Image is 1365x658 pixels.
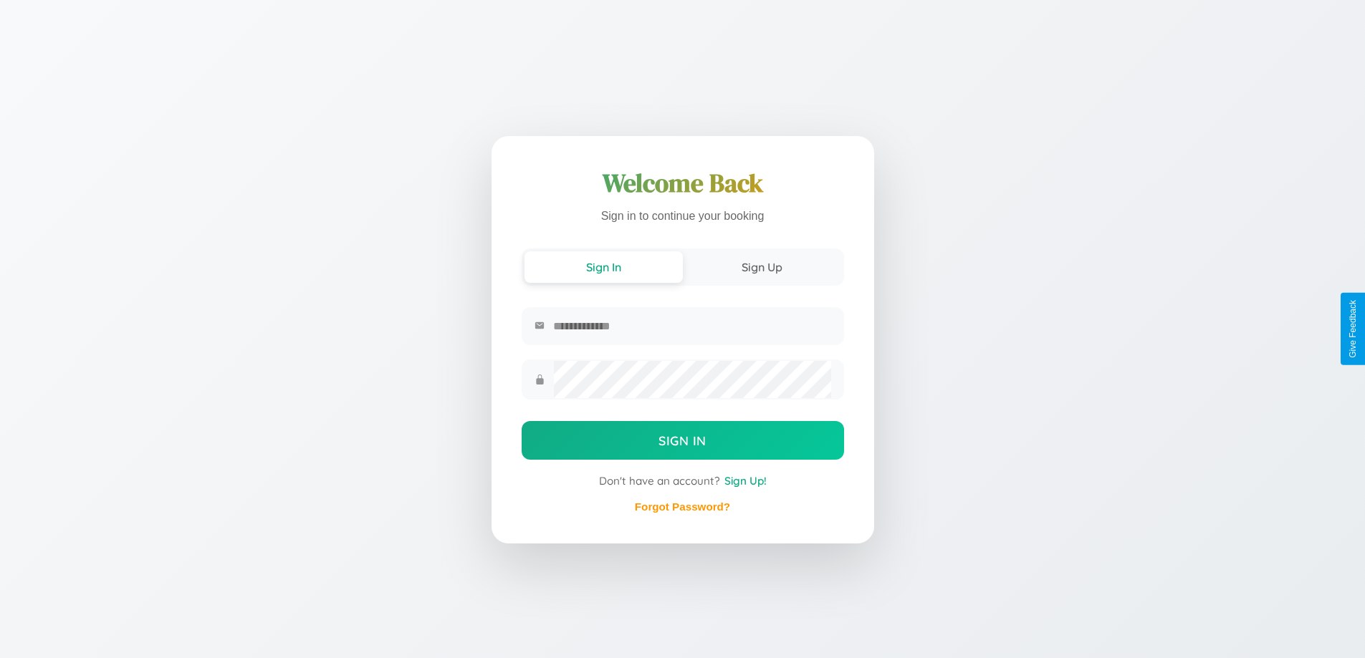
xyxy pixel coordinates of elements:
div: Give Feedback [1348,300,1358,358]
p: Sign in to continue your booking [522,206,844,227]
div: Don't have an account? [522,474,844,488]
h1: Welcome Back [522,166,844,200]
a: Forgot Password? [635,500,730,513]
button: Sign In [522,421,844,460]
span: Sign Up! [724,474,767,488]
button: Sign Up [683,251,841,283]
button: Sign In [525,251,683,283]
